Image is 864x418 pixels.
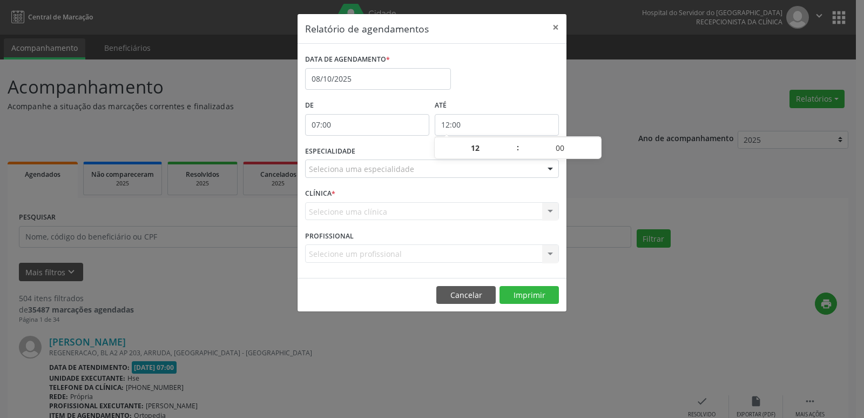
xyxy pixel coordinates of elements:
label: PROFISSIONAL [305,228,354,244]
label: CLÍNICA [305,185,335,202]
button: Cancelar [436,286,496,304]
input: Hour [435,137,516,159]
label: ATÉ [435,97,559,114]
button: Close [545,14,566,41]
input: Selecione o horário final [435,114,559,136]
label: ESPECIALIDADE [305,143,355,160]
span: : [516,137,519,158]
button: Imprimir [500,286,559,304]
span: Seleciona uma especialidade [309,163,414,175]
label: De [305,97,429,114]
h5: Relatório de agendamentos [305,22,429,36]
input: Minute [519,137,601,159]
input: Selecione o horário inicial [305,114,429,136]
input: Selecione uma data ou intervalo [305,68,451,90]
label: DATA DE AGENDAMENTO [305,51,390,68]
